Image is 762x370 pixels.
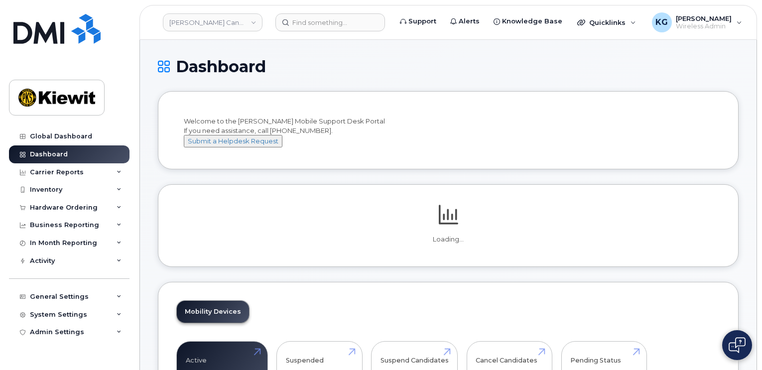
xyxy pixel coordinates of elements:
img: Open chat [729,337,746,353]
a: Submit a Helpdesk Request [184,137,282,145]
a: Mobility Devices [177,301,249,323]
p: Loading... [176,235,720,244]
button: Submit a Helpdesk Request [184,135,282,147]
h1: Dashboard [158,58,739,75]
div: Welcome to the [PERSON_NAME] Mobile Support Desk Portal If you need assistance, call [PHONE_NUMBER]. [184,117,713,147]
